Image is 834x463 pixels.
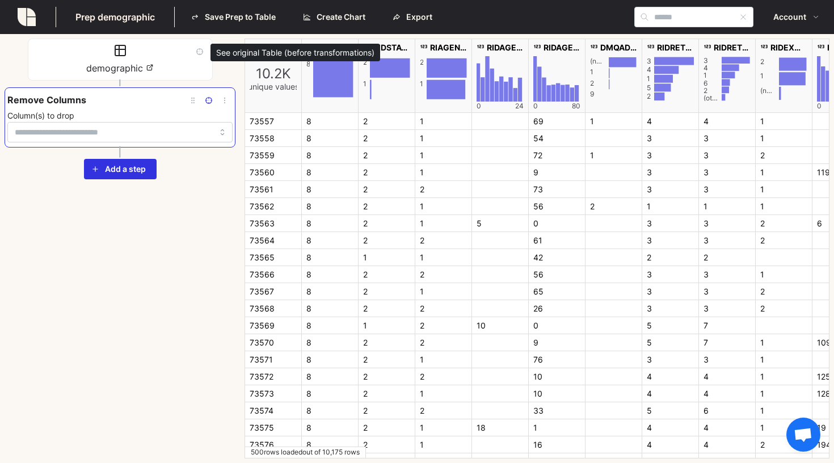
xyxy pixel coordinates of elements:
div: RIDAGEMN [477,39,524,56]
div: 1 [756,181,812,198]
div: 1 [590,68,605,78]
div: 8 [302,113,359,130]
div: 2 [359,402,415,419]
div: 73560 [245,164,302,181]
div: (not set) [760,87,776,100]
div: 3 [699,130,756,147]
img: logo_squared_linen-d52a4674.svg [18,8,36,26]
div: 0 [533,102,538,110]
div: 1 [586,113,642,130]
div: 56 [529,266,586,283]
div: 2 [359,232,415,249]
div: 73565 [245,249,302,266]
div: 2 [359,130,415,147]
div: 8 [302,164,359,181]
div: 1 [642,198,699,215]
div: 2 [359,266,415,283]
div: 2 [420,58,423,78]
div: 8 [302,181,359,198]
span: Add a step [105,159,146,179]
div: 4 [699,436,756,453]
div: 2 [647,92,651,100]
div: 61 [529,232,586,249]
div: 10.2K [248,66,299,82]
div: RIAGENDR [420,39,467,56]
div: 2 [756,436,812,453]
div: 1 [586,147,642,164]
div: 1 [756,130,812,147]
div: 3 [699,351,756,368]
button: Export [385,7,443,27]
div: 73571 [245,351,302,368]
div: 1 [760,72,776,85]
div: RIDRETH1 [647,39,694,56]
div: 3 [642,283,699,300]
div: RIDSTATR [363,39,410,56]
div: 2 [756,300,812,317]
div: 4 [642,368,699,385]
div: 2 [359,368,415,385]
div: 73568 [245,300,302,317]
div: 1 [415,249,472,266]
div: 10 [529,385,586,402]
div: 1 [415,283,472,300]
div: 5 [642,317,699,334]
div: 1 [415,419,472,436]
div: 1 [704,71,718,78]
div: 0 [817,102,822,110]
div: 1 [756,402,812,419]
div: 3 [699,283,756,300]
div: 1 [756,385,812,402]
div: 73566 [245,266,302,283]
span: Export [406,7,432,27]
div: 73 [529,181,586,198]
div: 6 [699,402,756,419]
div: 73567 [245,283,302,300]
span: Account [773,7,806,27]
div: 73564 [245,232,302,249]
div: 8 [302,249,359,266]
div: 76 [529,351,586,368]
div: 8 [302,232,359,249]
div: 1 [756,368,812,385]
div: (not set) [590,57,605,68]
div: 8 [302,385,359,402]
div: 2 [586,198,642,215]
div: 3 [642,232,699,249]
div: 73576 [245,436,302,453]
div: RIDEXMON [760,39,807,56]
div: 2 [590,79,605,90]
div: 3 [699,266,756,283]
div: 42 [529,249,586,266]
p: demographic [33,44,208,75]
div: 8 [302,436,359,453]
div: 1 [647,75,651,83]
div: 2 [359,215,415,232]
div: 1 [415,164,472,181]
div: 8 [302,147,359,164]
div: 4 [642,436,699,453]
div: 1 [756,113,812,130]
div: 8 [302,215,359,232]
div: 72 [529,147,586,164]
div: 80 [572,102,580,110]
div: 3 [699,232,756,249]
div: 4 [642,385,699,402]
span: Prep demographic [65,10,165,24]
div: 1 [415,385,472,402]
div: 1 [415,198,472,215]
div: 73562 [245,198,302,215]
div: 1 [415,113,472,130]
div: 3 [699,181,756,198]
div: 3 [704,57,718,64]
div: 10 [529,368,586,385]
div: 3 [642,130,699,147]
div: 2 [359,283,415,300]
div: 2 [699,249,756,266]
div: 8 [306,60,310,97]
div: 2 [359,419,415,436]
div: 1 [756,198,812,215]
div: 0 [529,317,586,334]
div: 8 [302,419,359,436]
div: 54 [529,130,586,147]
